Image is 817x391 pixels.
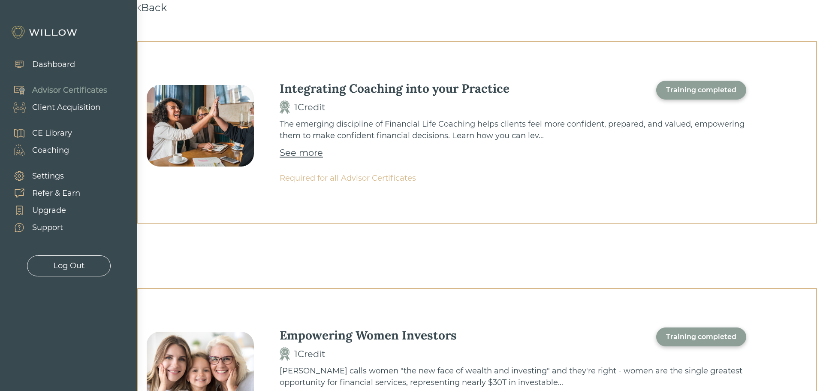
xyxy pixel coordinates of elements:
img: Willow [11,25,79,39]
div: Training completed [666,332,736,342]
a: Client Acquisition [4,99,107,116]
div: Coaching [32,145,69,156]
div: Training completed [666,85,736,95]
div: Refer & Earn [32,188,80,199]
img: < [137,5,141,11]
a: CE Library [4,124,72,142]
div: Advisor Certificates [32,85,107,96]
div: The emerging discipline of Financial Life Coaching helps clients feel more confident, prepared, a... [280,118,746,142]
div: Settings [32,170,64,182]
div: [PERSON_NAME] calls women "the new face of wealth and investing" and they're right - women are th... [280,365,746,388]
a: Upgrade [4,202,80,219]
a: Settings [4,167,80,185]
div: Required for all Advisor Certificates [280,173,746,184]
div: Empowering Women Investors [280,327,457,343]
div: Upgrade [32,205,66,216]
div: Log Out [53,260,84,272]
div: 1 Credit [294,347,326,361]
a: See more [280,146,323,160]
div: Integrating Coaching into your Practice [280,81,509,96]
a: Advisor Certificates [4,82,107,99]
a: Back [137,1,167,14]
a: Coaching [4,142,72,159]
div: 1 Credit [294,100,326,114]
div: Dashboard [32,59,75,70]
a: Refer & Earn [4,185,80,202]
div: Support [32,222,63,233]
div: CE Library [32,127,72,139]
a: Dashboard [4,56,75,73]
div: Client Acquisition [32,102,100,113]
